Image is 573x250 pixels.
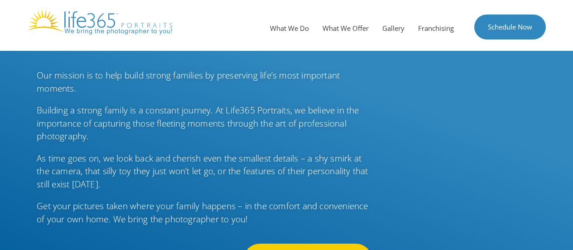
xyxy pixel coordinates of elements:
a: Franchising [411,15,461,42]
img: Life365 [27,9,172,34]
a: Gallery [376,15,411,42]
span: As time goes on, we look back and cherish even the smallest details – a shy smirk at the camera, ... [37,152,368,190]
a: Schedule Now [474,15,546,39]
a: What We Do [263,15,316,42]
span: Get your pictures taken where your family happens – in the comfort and convenience of your own ho... [37,200,368,225]
a: What We Offer [316,15,376,42]
span: Building a strong family is a constant journey. At Life365 Portraits, we believe in the importanc... [37,104,359,142]
span: Our mission is to help build strong families by preserving life’s most important moments. [37,69,340,94]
